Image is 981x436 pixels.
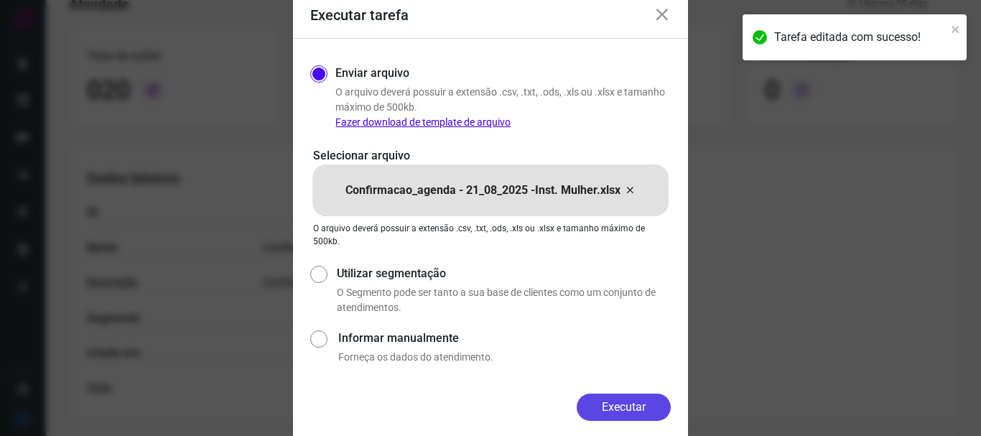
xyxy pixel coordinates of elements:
[335,65,409,82] label: Enviar arquivo
[335,85,671,130] p: O arquivo deverá possuir a extensão .csv, .txt, .ods, .xls ou .xlsx e tamanho máximo de 500kb.
[774,29,947,46] div: Tarefa editada com sucesso!
[951,20,961,37] button: close
[577,394,671,421] button: Executar
[337,265,671,282] label: Utilizar segmentação
[345,182,620,199] p: Confirmacao_agenda - 21_08_2025 -Inst. Mulher.xlsx
[313,147,668,164] p: Selecionar arquivo
[310,6,409,24] h3: Executar tarefa
[337,285,671,315] p: O Segmento pode ser tanto a sua base de clientes como um conjunto de atendimentos.
[313,222,668,248] p: O arquivo deverá possuir a extensão .csv, .txt, .ods, .xls ou .xlsx e tamanho máximo de 500kb.
[338,350,671,365] p: Forneça os dados do atendimento.
[335,116,511,128] a: Fazer download de template de arquivo
[338,330,671,347] label: Informar manualmente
